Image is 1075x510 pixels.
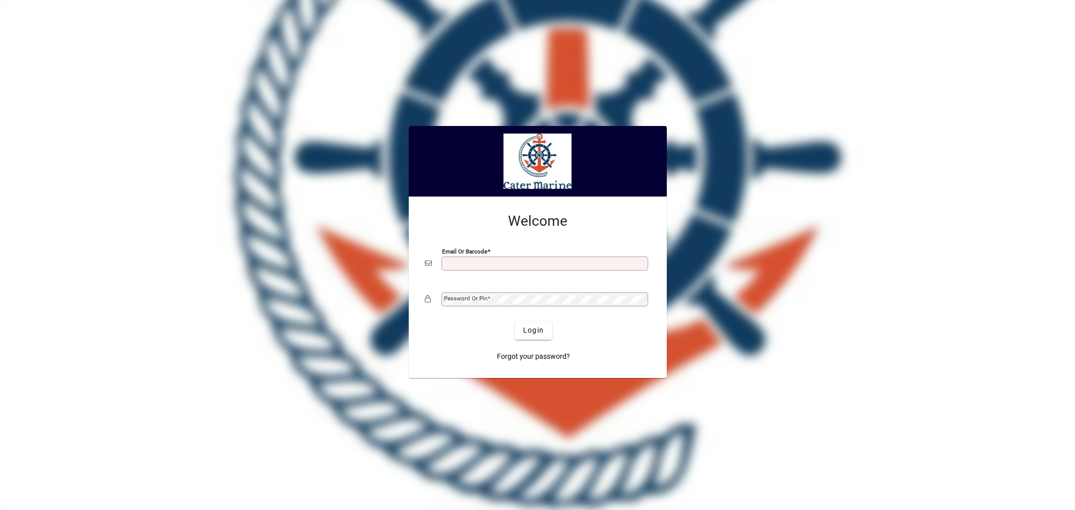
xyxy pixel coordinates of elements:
[523,325,544,336] span: Login
[425,213,651,230] h2: Welcome
[442,247,487,254] mat-label: Email or Barcode
[444,295,487,302] mat-label: Password or Pin
[497,351,570,362] span: Forgot your password?
[515,322,552,340] button: Login
[493,348,574,366] a: Forgot your password?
